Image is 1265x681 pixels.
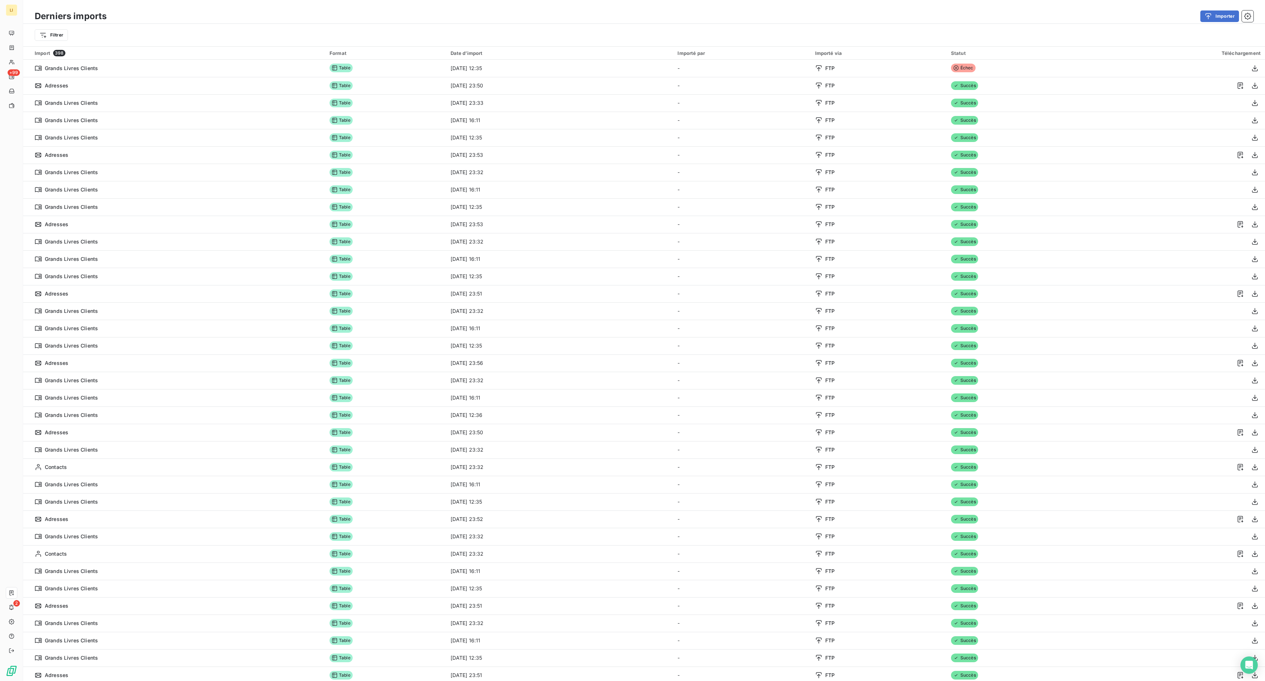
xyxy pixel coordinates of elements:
span: Succès [951,272,978,281]
span: Grands Livres Clients [45,585,98,592]
span: FTP [825,82,835,89]
td: - [673,510,810,528]
span: Adresses [45,602,68,609]
span: Adresses [45,290,68,297]
span: Table [330,116,353,125]
td: [DATE] 12:35 [446,129,674,146]
span: Grands Livres Clients [45,99,98,107]
span: Succès [951,619,978,628]
span: Adresses [45,672,68,679]
span: Grands Livres Clients [45,411,98,419]
span: Table [330,99,353,107]
span: Table [330,428,353,437]
span: FTP [825,481,835,488]
span: Succès [951,168,978,177]
td: [DATE] 23:32 [446,164,674,181]
span: FTP [825,533,835,540]
td: - [673,216,810,233]
td: - [673,476,810,493]
span: Table [330,619,353,628]
span: Table [330,567,353,576]
span: Succès [951,428,978,437]
span: Table [330,393,353,402]
span: FTP [825,602,835,609]
td: [DATE] 23:32 [446,372,674,389]
span: Table [330,671,353,680]
span: Table [330,497,353,506]
span: Table [330,445,353,454]
span: Succès [951,515,978,523]
td: - [673,441,810,458]
span: FTP [825,429,835,436]
span: Table [330,64,353,72]
div: LI [6,4,17,16]
span: FTP [825,464,835,471]
td: [DATE] 23:56 [446,354,674,372]
td: [DATE] 12:36 [446,406,674,424]
span: Grands Livres Clients [45,169,98,176]
td: - [673,146,810,164]
td: - [673,389,810,406]
td: - [673,250,810,268]
td: [DATE] 12:35 [446,493,674,510]
td: - [673,302,810,320]
span: 398 [53,50,65,56]
span: Échec [951,64,976,72]
span: Table [330,81,353,90]
td: [DATE] 23:32 [446,545,674,563]
td: [DATE] 16:11 [446,112,674,129]
h3: Derniers imports [35,10,107,23]
span: Table [330,463,353,471]
span: Adresses [45,82,68,89]
td: - [673,372,810,389]
span: Succès [951,567,978,576]
span: Grands Livres Clients [45,342,98,349]
td: - [673,580,810,597]
span: Succès [951,463,978,471]
td: - [673,233,810,250]
td: [DATE] 12:35 [446,268,674,285]
span: Grands Livres Clients [45,117,98,124]
span: FTP [825,359,835,367]
span: Grands Livres Clients [45,498,98,505]
span: Grands Livres Clients [45,255,98,263]
span: Succès [951,255,978,263]
td: - [673,285,810,302]
span: Succès [951,359,978,367]
span: FTP [825,203,835,211]
td: [DATE] 23:53 [446,216,674,233]
span: FTP [825,325,835,332]
span: FTP [825,273,835,280]
span: Grands Livres Clients [45,377,98,384]
td: - [673,493,810,510]
span: FTP [825,516,835,523]
div: Importé par [677,50,806,56]
td: [DATE] 16:11 [446,250,674,268]
span: Grands Livres Clients [45,307,98,315]
span: Succès [951,549,978,558]
span: Succès [951,602,978,610]
span: FTP [825,307,835,315]
span: FTP [825,151,835,159]
td: [DATE] 23:32 [446,441,674,458]
td: - [673,615,810,632]
span: Adresses [45,221,68,228]
span: Table [330,341,353,350]
span: Succès [951,99,978,107]
span: Succès [951,584,978,593]
td: [DATE] 23:50 [446,424,674,441]
span: FTP [825,654,835,661]
span: Succès [951,393,978,402]
span: Succès [951,133,978,142]
span: Grands Livres Clients [45,325,98,332]
span: Table [330,532,353,541]
td: - [673,424,810,441]
span: Table [330,376,353,385]
span: Grands Livres Clients [45,65,98,72]
span: Grands Livres Clients [45,134,98,141]
span: FTP [825,117,835,124]
div: Open Intercom Messenger [1240,656,1258,674]
span: Grands Livres Clients [45,620,98,627]
span: Succès [951,151,978,159]
span: Table [330,151,353,159]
